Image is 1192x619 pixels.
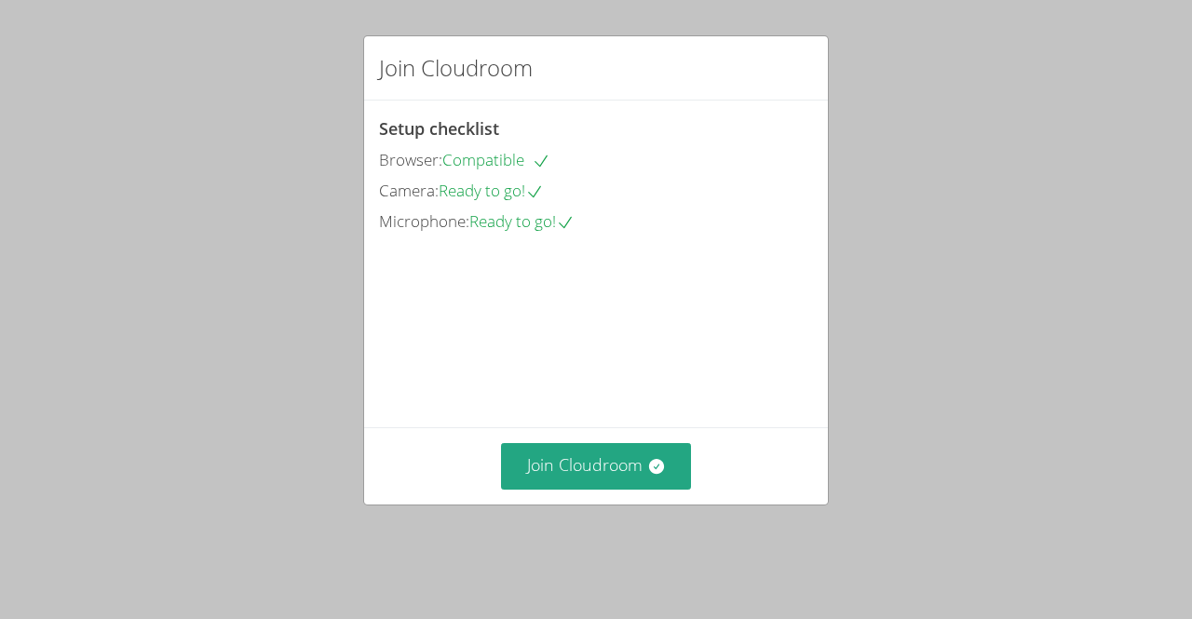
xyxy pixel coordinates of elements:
[379,149,442,170] span: Browser:
[501,443,692,489] button: Join Cloudroom
[442,149,550,170] span: Compatible
[379,117,499,140] span: Setup checklist
[379,51,533,85] h2: Join Cloudroom
[439,180,544,201] span: Ready to go!
[469,210,575,232] span: Ready to go!
[379,210,469,232] span: Microphone:
[379,180,439,201] span: Camera:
